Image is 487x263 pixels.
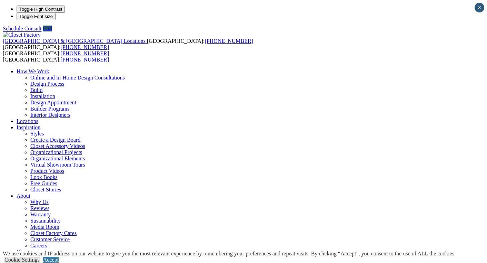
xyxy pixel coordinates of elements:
span: [GEOGRAPHIC_DATA] & [GEOGRAPHIC_DATA] Locations [3,38,146,44]
a: Build [30,87,43,93]
a: [GEOGRAPHIC_DATA] & [GEOGRAPHIC_DATA] Locations [3,38,147,44]
button: Close [475,3,484,12]
a: Call [43,26,52,31]
a: Blog [17,249,27,255]
a: Cookie Settings [4,257,40,263]
a: Media Room [30,224,59,230]
a: [PHONE_NUMBER] [61,44,109,50]
a: Look Books [30,174,58,180]
a: [PHONE_NUMBER] [61,50,109,56]
span: Toggle Font size [19,14,53,19]
a: Locations [17,118,38,124]
a: Why Us [30,199,49,205]
a: Online and In-Home Design Consultations [30,75,125,81]
a: Builder Programs [30,106,69,112]
a: Inspiration [17,124,40,130]
a: Virtual Showroom Tours [30,162,85,168]
a: Product Videos [30,168,64,174]
a: Customer Service [30,236,70,242]
a: Design Process [30,81,64,87]
a: Design Appointment [30,100,76,105]
a: [PHONE_NUMBER] [205,38,253,44]
a: Styles [30,131,44,137]
img: Closet Factory [3,32,41,38]
span: Toggle High Contrast [19,7,62,12]
a: [PHONE_NUMBER] [61,57,109,63]
a: Accept [43,257,59,263]
a: Reviews [30,205,49,211]
a: How We Work [17,68,49,74]
a: Interior Designers [30,112,70,118]
a: Organizational Projects [30,149,82,155]
a: About [17,193,30,199]
a: Schedule Consult [3,26,41,31]
span: [GEOGRAPHIC_DATA]: [GEOGRAPHIC_DATA]: [3,50,109,63]
a: Warranty [30,212,51,217]
a: Free Guides [30,180,57,186]
a: Closet Factory Cares [30,230,77,236]
a: Create a Design Board [30,137,80,143]
a: Sustainability [30,218,61,224]
a: Closet Accessory Videos [30,143,85,149]
a: Organizational Elements [30,156,85,161]
a: Installation [30,93,55,99]
button: Toggle High Contrast [17,6,65,13]
a: Careers [30,243,47,248]
div: We use cookies and IP address on our website to give you the most relevant experience by remember... [3,251,456,257]
button: Toggle Font size [17,13,56,20]
a: Closet Stories [30,187,61,192]
span: [GEOGRAPHIC_DATA]: [GEOGRAPHIC_DATA]: [3,38,253,50]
